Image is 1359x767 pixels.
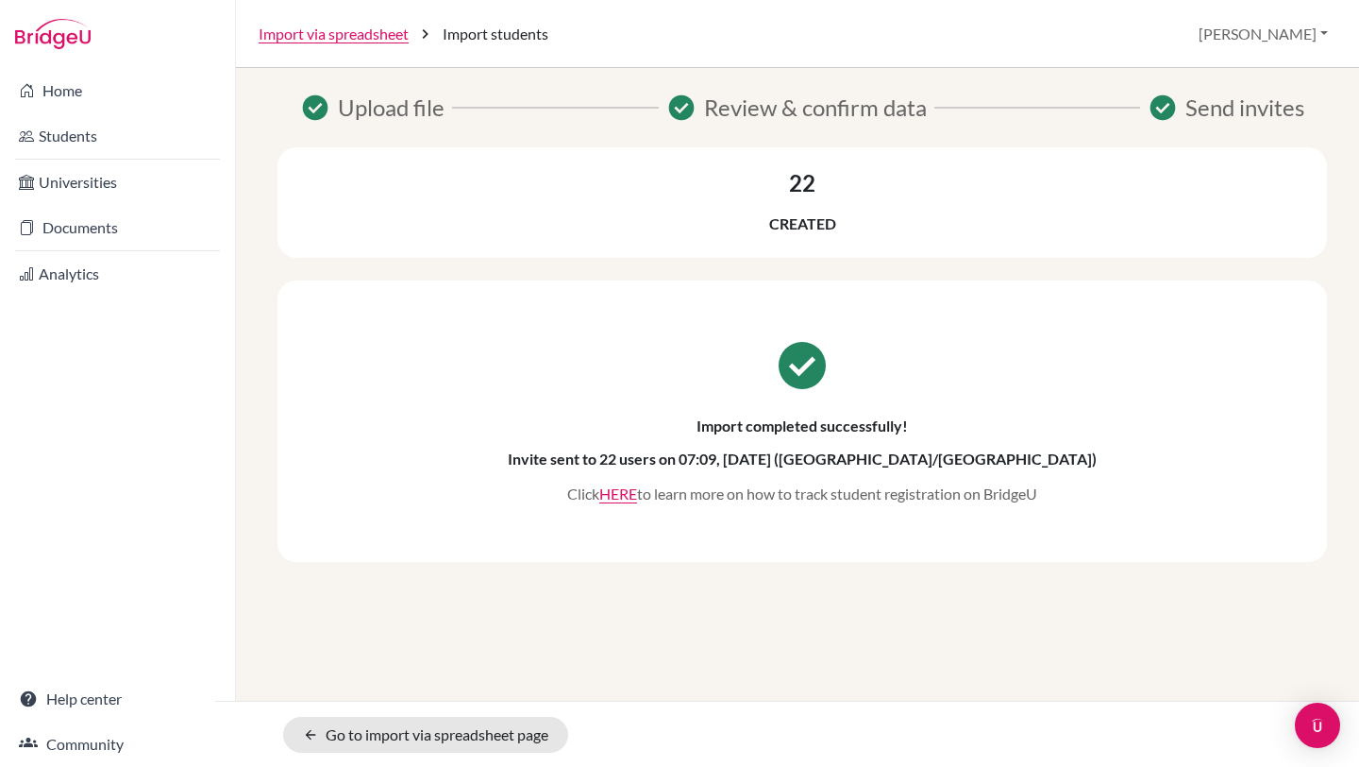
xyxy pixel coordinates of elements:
h6: Invite sent to 22 users on 07:09, [DATE] ([GEOGRAPHIC_DATA]/[GEOGRAPHIC_DATA]) [508,450,1097,468]
span: Send invites [1185,91,1304,125]
a: Documents [4,209,231,247]
h3: 22 [789,170,815,197]
span: Review & confirm data [704,91,927,125]
a: Go to import via spreadsheet page [283,717,568,753]
span: Import students [443,23,548,45]
h6: Import completed successfully! [696,417,908,435]
p: Click to learn more on how to track student registration on BridgeU [567,483,1037,505]
a: Home [4,72,231,110]
div: Open Intercom Messenger [1295,703,1340,748]
a: Analytics [4,255,231,293]
img: Bridge-U [15,19,91,49]
i: arrow_back [303,727,318,742]
a: Click to open the "Tracking student registration" article in a new tab [599,485,637,503]
a: Universities [4,163,231,201]
span: Success [666,93,696,123]
i: chevron_right [416,25,435,43]
span: Success [300,93,330,123]
a: Help center [4,680,231,718]
a: Students [4,117,231,155]
span: Upload file [338,91,445,125]
a: Community [4,725,231,763]
a: Import via spreadsheet [259,23,409,45]
span: Success [1148,93,1178,123]
span: check_circle [774,337,830,394]
p: Created [769,213,836,235]
button: [PERSON_NAME] [1190,16,1336,52]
